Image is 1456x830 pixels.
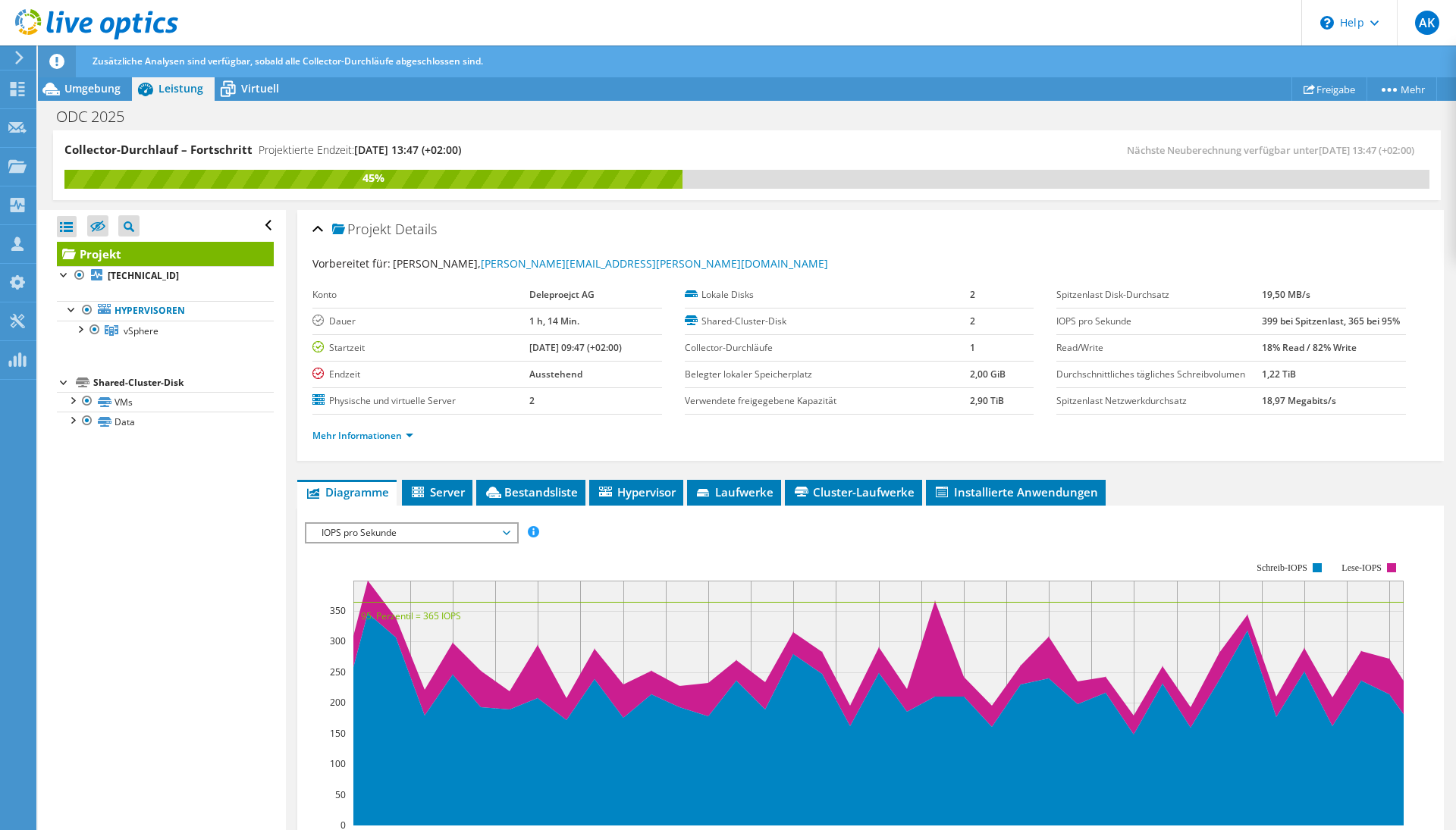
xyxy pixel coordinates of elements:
[57,392,274,412] a: VMs
[241,81,279,96] span: Virtuell
[685,287,970,302] label: Lokale Disks
[481,256,828,271] a: [PERSON_NAME][EMAIL_ADDRESS][PERSON_NAME][DOMAIN_NAME]
[330,634,346,647] text: 300
[64,81,121,96] span: Umgebung
[354,143,461,157] span: [DATE] 13:47 (+02:00)
[529,394,535,407] b: 2
[395,220,437,238] span: Details
[57,321,274,340] a: vSphere
[312,340,529,355] label: Startzeit
[685,367,970,382] label: Belegter lokaler Speicherplatz
[312,429,413,442] a: Mehr Informationen
[330,666,346,678] text: 250
[934,484,1098,500] span: Installierte Anwendungen
[312,367,529,382] label: Endzeit
[1056,314,1261,329] label: IOPS pro Sekunde
[1415,11,1439,35] span: AK
[57,412,274,431] a: Data
[1342,562,1382,573] text: Lese-IOPS
[314,524,509,542] span: IOPS pro Sekunde
[970,368,1006,381] b: 2,00 GiB
[529,368,582,381] b: Ausstehend
[330,757,346,770] text: 100
[361,609,461,622] text: 95. Perzentil = 365 IOPS
[970,341,975,354] b: 1
[1262,315,1400,327] b: 399 bei Spitzenlast, 365 bei 95%
[1257,562,1308,573] text: Schreib-IOPS
[597,484,676,500] span: Hypervisor
[970,394,1004,407] b: 2,90 TiB
[409,484,465,500] span: Server
[312,393,529,409] label: Physische und virtuelle Server
[57,301,274,321] a: Hypervisoren
[330,604,346,617] text: 350
[529,288,595,301] b: Deleproejct AG
[1056,287,1261,302] label: Spitzenlast Disk-Durchsatz
[259,142,461,158] h4: Projektierte Endzeit:
[330,696,346,709] text: 200
[305,484,389,500] span: Diagramme
[49,108,148,125] h1: ODC 2025
[158,81,203,96] span: Leistung
[57,266,274,286] a: [TECHNICAL_ID]
[1320,16,1334,30] svg: \n
[792,484,915,500] span: Cluster-Laufwerke
[1367,77,1437,101] a: Mehr
[1056,393,1261,409] label: Spitzenlast Netzwerkdurchsatz
[335,788,346,801] text: 50
[1056,367,1261,382] label: Durchschnittliches tägliches Schreibvolumen
[529,315,579,327] b: 1 h, 14 Min.
[1127,143,1422,157] span: Nächste Neuberechnung verfügbar unter
[685,340,970,355] label: Collector-Durchläufe
[685,314,970,329] label: Shared-Cluster-Disk
[393,256,828,271] span: [PERSON_NAME],
[529,341,622,354] b: [DATE] 09:47 (+02:00)
[1291,77,1367,101] a: Freigabe
[124,324,158,337] span: vSphere
[312,256,391,271] label: Vorbereitet für:
[970,288,975,301] b: 2
[93,374,274,392] div: Shared-Cluster-Disk
[1262,394,1336,407] b: 18,97 Megabits/s
[57,242,274,266] a: Projekt
[970,315,975,327] b: 2
[64,170,682,186] div: 45%
[1262,288,1310,301] b: 19,50 MB/s
[1262,368,1296,381] b: 1,22 TiB
[330,727,346,740] text: 150
[312,314,529,329] label: Dauer
[1262,341,1357,354] b: 18% Read / 82% Write
[108,269,179,282] b: [TECHNICAL_ID]
[332,222,391,237] span: Projekt
[1319,143,1414,157] span: [DATE] 13:47 (+02:00)
[93,55,483,67] span: Zusätzliche Analysen sind verfügbar, sobald alle Collector-Durchläufe abgeschlossen sind.
[484,484,578,500] span: Bestandsliste
[685,393,970,409] label: Verwendete freigegebene Kapazität
[695,484,773,500] span: Laufwerke
[1056,340,1261,355] label: Read/Write
[312,287,529,302] label: Konto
